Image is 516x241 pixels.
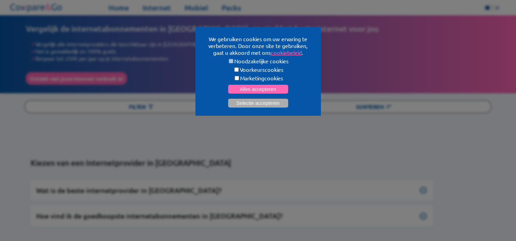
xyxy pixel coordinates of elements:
[228,99,288,108] button: Selectie accepteren
[204,58,313,64] label: Noodzakelijke cookies
[271,49,302,56] a: cookiebeleid
[234,67,239,72] input: Voorkeurscookies
[204,66,313,73] label: Voorkeurscookies
[235,76,239,80] input: Marketingcookies
[228,85,288,94] button: Alles accepteren
[204,75,313,81] label: Marketingcookies
[204,35,313,56] p: We gebruiken cookies om uw ervaring te verbeteren. Door onze site te gebruiken, gaat u akkoord me...
[229,59,233,63] input: Noodzakelijke cookies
